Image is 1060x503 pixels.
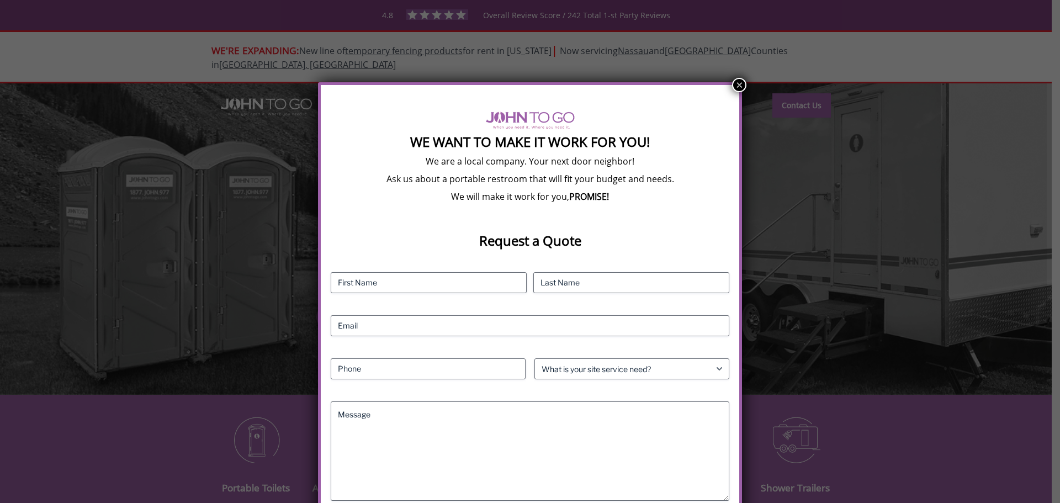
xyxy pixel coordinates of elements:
p: We will make it work for you, [331,190,729,203]
strong: Request a Quote [479,231,581,250]
p: Ask us about a portable restroom that will fit your budget and needs. [331,173,729,185]
button: Close [732,78,746,92]
b: PROMISE! [569,190,609,203]
input: Last Name [533,272,729,293]
strong: We Want To Make It Work For You! [410,133,650,151]
p: We are a local company. Your next door neighbor! [331,155,729,167]
input: Email [331,315,729,336]
input: First Name [331,272,527,293]
img: logo of viptogo [486,112,575,129]
input: Phone [331,358,526,379]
